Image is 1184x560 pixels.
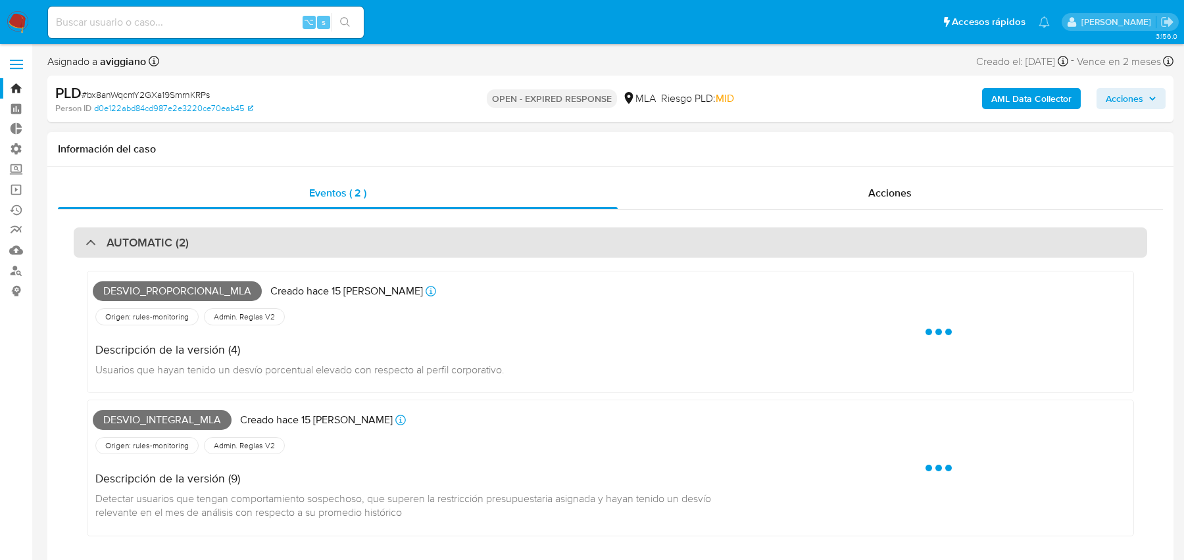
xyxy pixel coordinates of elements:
[82,88,210,101] span: # bx8anWqcmY2GXa19SmrnKRPs
[95,491,714,520] span: Detectar usuarios que tengan comportamiento sospechoso, que superen la restricción presupuestaria...
[309,185,366,200] span: Eventos ( 2 )
[991,88,1072,109] b: AML Data Collector
[212,440,276,451] span: Admin. Reglas V2
[58,143,1163,156] h1: Información del caso
[47,55,146,69] span: Asignado a
[97,54,146,69] b: aviggiano
[1077,55,1161,69] span: Vence en 2 meses
[55,82,82,103] b: PLD
[1106,88,1143,109] span: Acciones
[94,103,253,114] a: d0e122abd84cd987e2e3220ce70eab45
[95,471,739,486] h4: Descripción de la versión (9)
[240,413,393,427] p: Creado hace 15 [PERSON_NAME]
[104,440,190,451] span: Origen: rules-monitoring
[1160,15,1174,29] a: Salir
[55,103,91,114] b: Person ID
[95,342,505,357] h4: Descripción de la versión (4)
[322,16,326,28] span: s
[1081,16,1156,28] p: juan.calo@mercadolibre.com
[1071,53,1074,70] span: -
[95,362,505,377] span: Usuarios que hayan tenido un desvío porcentual elevado con respecto al perfil corporativo.
[487,89,617,108] p: OPEN - EXPIRED RESPONSE
[212,312,276,322] span: Admin. Reglas V2
[74,227,1147,258] div: AUTOMATIC (2)
[982,88,1081,109] button: AML Data Collector
[93,281,262,301] span: Desvio_proporcional_mla
[304,16,314,28] span: ⌥
[868,185,912,200] span: Acciones
[93,410,232,430] span: Desvio_integral_mla
[104,312,190,322] span: Origen: rules-monitoring
[661,91,734,106] span: Riesgo PLD:
[952,15,1025,29] span: Accesos rápidos
[976,53,1068,70] div: Creado el: [DATE]
[48,14,364,31] input: Buscar usuario o caso...
[716,91,734,106] span: MID
[1039,16,1050,28] a: Notificaciones
[270,284,423,298] p: Creado hace 15 [PERSON_NAME]
[332,13,358,32] button: search-icon
[107,235,189,250] h3: AUTOMATIC (2)
[622,91,656,106] div: MLA
[1097,88,1166,109] button: Acciones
